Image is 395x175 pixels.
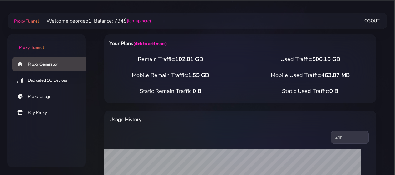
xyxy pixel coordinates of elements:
[362,15,380,27] a: Logout
[188,71,209,79] span: 1.55 GB
[101,87,240,95] div: Static Remain Traffic:
[312,55,340,63] span: 506.16 GB
[39,17,151,25] li: Welcome georgeo1. Balance: 794$
[133,41,166,47] a: (click to add more)
[175,55,203,63] span: 102.01 GB
[7,34,86,51] a: Proxy Tunnel
[12,106,91,120] a: Buy Proxy
[109,116,259,124] h6: Usage History:
[12,90,91,104] a: Proxy Usage
[101,55,240,64] div: Remain Traffic:
[240,55,380,64] div: Used Traffic:
[321,71,350,79] span: 463.07 MB
[240,87,380,95] div: Static Used Traffic:
[12,57,91,71] a: Proxy Generator
[13,16,39,26] a: Proxy Tunnel
[303,73,387,167] iframe: Webchat Widget
[109,39,259,48] h6: Your Plans
[101,71,240,80] div: Mobile Remain Traffic:
[19,44,44,50] span: Proxy Tunnel
[127,18,151,24] a: (top-up here)
[14,18,39,24] span: Proxy Tunnel
[240,71,380,80] div: Mobile Used Traffic:
[12,73,91,88] a: Dedicated 5G Devices
[193,87,201,95] span: 0 B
